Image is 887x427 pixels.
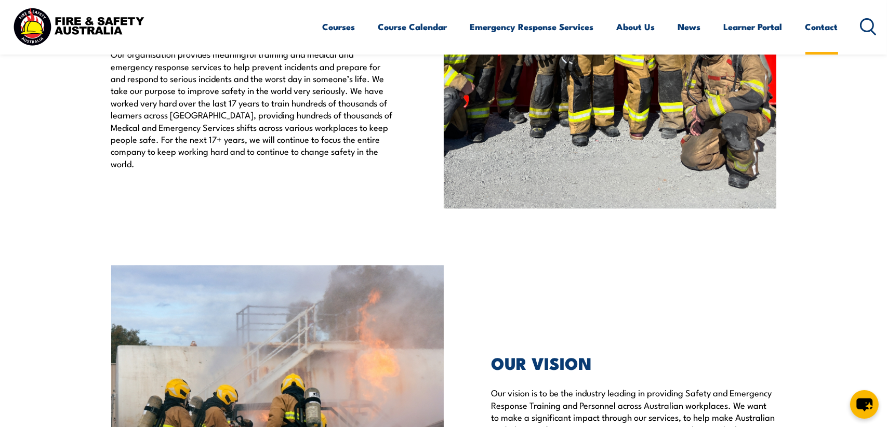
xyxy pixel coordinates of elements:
a: Emergency Response Services [470,13,594,41]
a: News [678,13,701,41]
a: Course Calendar [378,13,447,41]
a: Contact [805,13,838,41]
a: About Us [617,13,655,41]
a: Learner Portal [724,13,783,41]
a: Courses [323,13,355,41]
button: chat-button [850,390,879,419]
h2: OUR VISION [492,355,776,370]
